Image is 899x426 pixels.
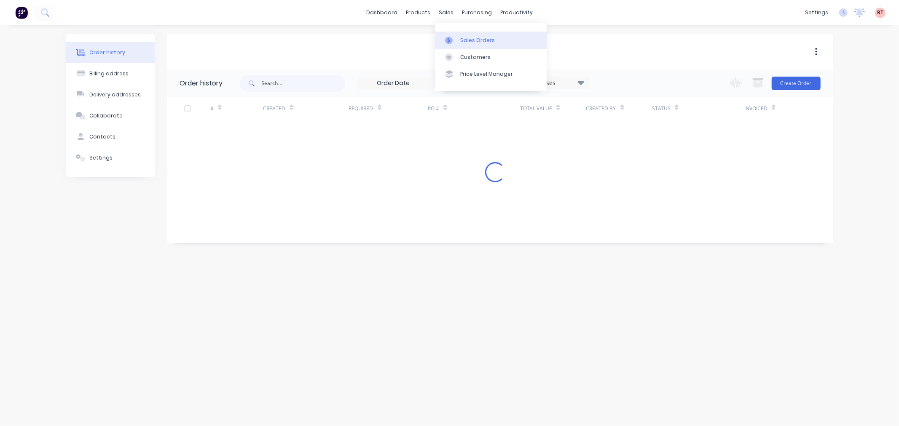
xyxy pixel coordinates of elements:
button: Billing address [66,63,155,84]
div: Price Level Manager [460,70,513,78]
div: Created [263,105,285,112]
div: Required [349,105,373,112]
div: sales [435,6,458,19]
span: RT [877,9,883,16]
div: Invoiced [744,105,768,112]
div: Invoiced [744,97,797,120]
div: productivity [496,6,537,19]
div: Required [349,97,428,120]
div: Sales Orders [460,37,495,44]
div: Created By [586,97,652,120]
div: Contacts [89,133,115,141]
div: Created [263,97,349,120]
div: Order history [180,78,223,88]
div: Collaborate [89,112,123,120]
div: Status [652,105,671,112]
div: Delivery addresses [89,91,141,99]
button: Collaborate [66,105,155,126]
div: Total Value [520,105,552,112]
div: PO # [428,105,439,112]
div: Created By [586,105,616,112]
a: Price Level Manager [435,66,547,83]
div: Billing address [89,70,129,77]
a: Sales Orders [435,32,547,48]
input: Search... [262,75,345,92]
div: 15 Statuses [518,78,589,88]
button: Delivery addresses [66,84,155,105]
a: dashboard [362,6,402,19]
button: Settings [66,147,155,168]
div: products [402,6,435,19]
div: Total Value [520,97,586,120]
input: Order Date [358,77,429,90]
div: Settings [89,154,113,162]
div: Status [652,97,744,120]
a: Customers [435,49,547,66]
button: Order history [66,42,155,63]
button: Create Order [772,77,821,90]
div: PO # [428,97,520,120]
div: # [210,97,263,120]
div: Order history [89,49,125,56]
button: Contacts [66,126,155,147]
div: settings [801,6,832,19]
div: purchasing [458,6,496,19]
div: Customers [460,53,491,61]
div: # [210,105,214,112]
img: Factory [15,6,28,19]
